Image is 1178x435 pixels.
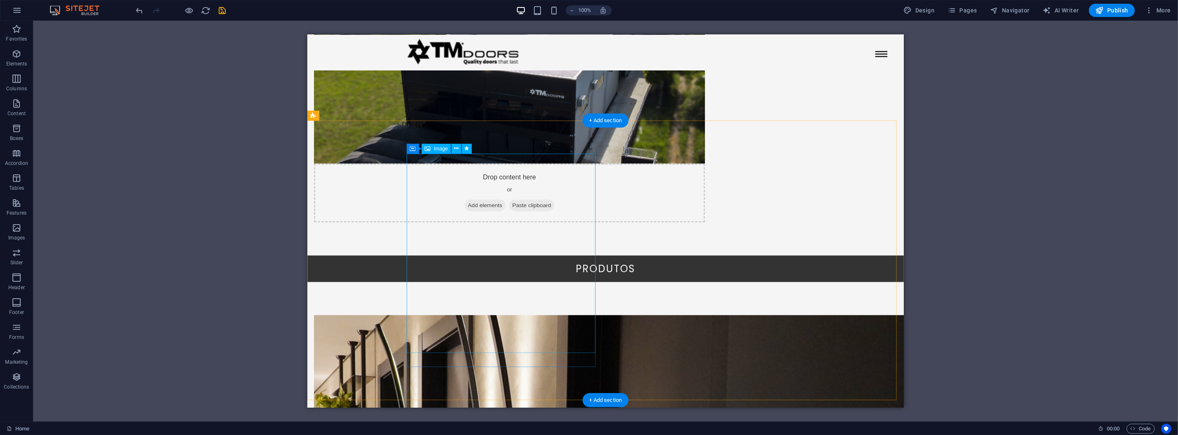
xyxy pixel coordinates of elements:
div: + Add section [583,393,629,407]
p: Marketing [5,359,28,365]
i: Undo: Delete elements (Ctrl+Z) [135,6,145,15]
button: 100% [566,5,595,15]
img: Editor Logo [48,5,110,15]
p: Elements [6,60,27,67]
button: reload [201,5,211,15]
i: On resize automatically adjust zoom level to fit chosen device. [600,7,607,14]
button: Design [900,4,938,17]
p: Collections [4,384,29,390]
p: Footer [9,309,24,316]
p: Favorites [6,36,27,42]
div: Drop content here [7,129,398,188]
span: Add elements [157,165,198,176]
button: More [1142,4,1174,17]
p: Forms [9,334,24,341]
span: Image [434,146,448,151]
span: Navigator [990,6,1030,15]
p: Columns [6,85,27,92]
span: : [1113,425,1114,432]
span: Paste clipboard [202,165,247,176]
button: Pages [944,4,980,17]
button: Usercentrics [1161,424,1171,434]
button: AI Writer [1040,4,1082,17]
button: Publish [1089,4,1135,17]
p: Accordion [5,160,28,167]
button: save [217,5,227,15]
p: Slider [10,259,23,266]
p: Header [8,284,25,291]
p: Features [7,210,27,216]
h6: 100% [578,5,591,15]
h6: Session time [1098,424,1120,434]
span: 00 00 [1107,424,1120,434]
p: Boxes [10,135,24,142]
span: AI Writer [1043,6,1079,15]
span: Pages [948,6,977,15]
a: Click to cancel selection. Double-click to open Pages [7,424,29,434]
span: Publish [1096,6,1128,15]
span: Code [1130,424,1151,434]
p: Tables [9,185,24,191]
p: Images [8,234,25,241]
button: Code [1127,424,1155,434]
button: Navigator [987,4,1033,17]
button: undo [135,5,145,15]
span: More [1145,6,1171,15]
i: Save (Ctrl+S) [218,6,227,15]
div: + Add section [583,114,629,128]
p: Content [7,110,26,117]
span: Design [904,6,935,15]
